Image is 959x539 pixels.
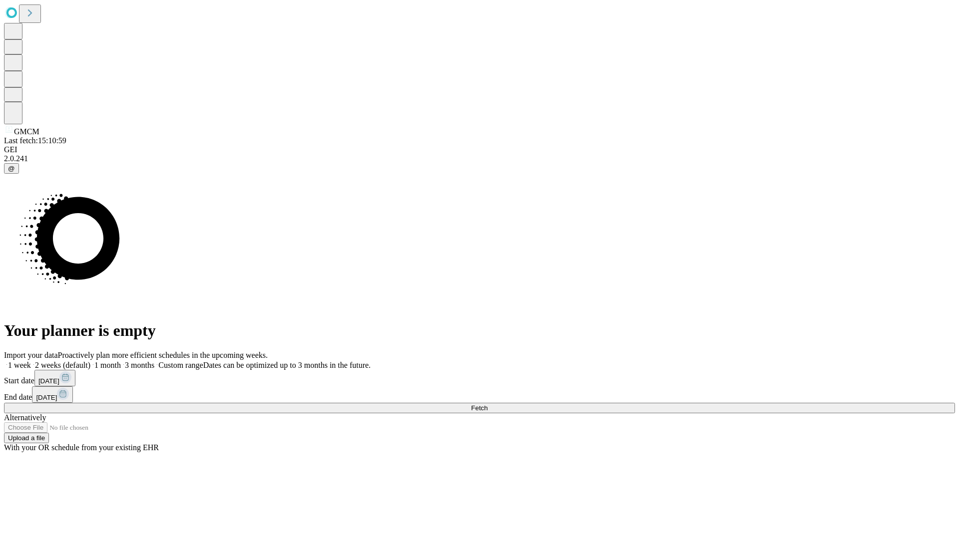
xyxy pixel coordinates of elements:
[58,351,268,359] span: Proactively plan more efficient schedules in the upcoming weeks.
[4,136,66,145] span: Last fetch: 15:10:59
[36,394,57,401] span: [DATE]
[4,386,955,403] div: End date
[4,351,58,359] span: Import your data
[34,370,75,386] button: [DATE]
[4,403,955,413] button: Fetch
[8,361,31,369] span: 1 week
[203,361,371,369] span: Dates can be optimized up to 3 months in the future.
[4,413,46,422] span: Alternatively
[4,163,19,174] button: @
[4,154,955,163] div: 2.0.241
[94,361,121,369] span: 1 month
[4,370,955,386] div: Start date
[125,361,154,369] span: 3 months
[471,404,487,412] span: Fetch
[14,127,39,136] span: GMCM
[38,377,59,385] span: [DATE]
[4,321,955,340] h1: Your planner is empty
[32,386,73,403] button: [DATE]
[4,443,159,452] span: With your OR schedule from your existing EHR
[8,165,15,172] span: @
[158,361,203,369] span: Custom range
[35,361,90,369] span: 2 weeks (default)
[4,145,955,154] div: GEI
[4,433,49,443] button: Upload a file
